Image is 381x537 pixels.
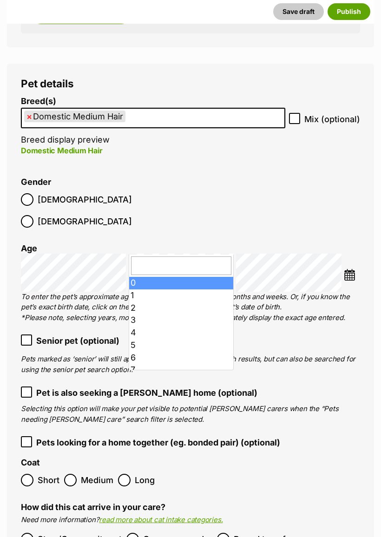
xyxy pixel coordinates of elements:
p: Selecting this option will make your pet visible to potential [PERSON_NAME] carers when the “Pets... [21,404,360,425]
li: 0 [129,277,233,289]
li: Domestic Medium Hair [24,111,125,122]
span: Mix (optional) [304,113,360,125]
span: [DEMOGRAPHIC_DATA] [38,215,132,228]
span: × [26,111,32,122]
label: Gender [21,177,51,187]
li: 3 [129,314,233,327]
img: ... [344,269,355,281]
span: Long [135,474,155,486]
label: How did this cat arrive in your care? [21,502,165,512]
li: 4 [129,327,233,339]
span: Pets looking for a home together (eg. bonded pair) (optional) [36,436,280,449]
button: Save draft [273,3,324,20]
span: Pet details [21,77,74,90]
p: Domestic Medium Hair [21,145,285,156]
p: To enter the pet’s approximate age, select the number of years, months and weeks. Or, if you know... [21,292,360,323]
button: Publish [328,3,370,20]
p: Need more information? [21,515,360,525]
li: 6 [129,352,233,364]
li: 2 [129,302,233,314]
li: Breed display preview [21,97,285,166]
label: Coat [21,458,40,468]
li: 7 [129,364,233,376]
span: Medium [81,474,113,486]
span: Short [38,474,59,486]
span: Pet is also seeking a [PERSON_NAME] home (optional) [36,386,257,399]
label: Age [21,243,37,253]
li: 5 [129,339,233,352]
a: read more about cat intake categories. [99,515,223,524]
label: Breed(s) [21,97,285,106]
li: 1 [129,289,233,302]
span: Senior pet (optional) [36,334,119,347]
p: Pets marked as ‘senior’ will still appear in the general ‘adult’ search results, but can also be ... [21,354,360,375]
span: [DEMOGRAPHIC_DATA] [38,193,132,206]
